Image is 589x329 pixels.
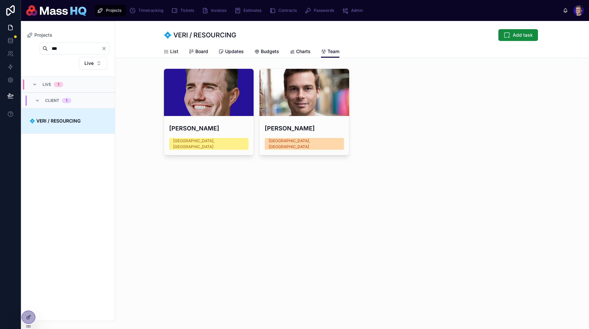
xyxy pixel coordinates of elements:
a: 💠 VERI / RESOURCING [22,108,115,133]
h4: [PERSON_NAME] [265,124,344,133]
span: Invoices [211,8,226,13]
a: Admin [340,5,367,16]
span: Add task [513,32,533,38]
a: Passwords [303,5,339,16]
a: Board [189,46,208,59]
a: Contracts [267,5,301,16]
span: Budgets [261,48,279,55]
span: List [170,48,178,55]
span: Projects [34,32,52,38]
div: Photo-blue-full-colour.png [164,69,254,116]
div: scrollable content [92,3,563,18]
a: Projects [95,5,126,16]
div: image.png [259,69,349,116]
span: LIVE [43,82,51,87]
button: Clear [101,46,109,51]
h1: 💠 VERI / RESOURCING [164,30,236,40]
span: Charts [296,48,311,55]
div: [GEOGRAPHIC_DATA], [GEOGRAPHIC_DATA] [269,138,340,150]
a: Estimates [232,5,266,16]
div: 1 [58,82,59,87]
a: Team [321,46,339,58]
span: Team [328,48,339,55]
button: Select Button [79,57,107,69]
span: Timetracking [138,8,163,13]
button: Add task [498,29,538,41]
span: Tickets [180,8,194,13]
span: Passwords [314,8,334,13]
span: Client [45,98,59,103]
a: Updates [219,46,244,59]
span: Projects [106,8,121,13]
span: Updates [225,48,244,55]
a: Budgets [254,46,279,59]
span: Live [84,60,94,67]
span: Board [195,48,208,55]
span: Estimates [243,8,261,13]
div: 1 [66,98,67,103]
span: Contracts [278,8,297,13]
a: Projects [27,32,52,38]
img: App logo [26,5,86,16]
a: Charts [290,46,311,59]
h4: [PERSON_NAME] [169,124,248,133]
a: List [164,46,178,59]
a: Tickets [169,5,199,16]
div: [GEOGRAPHIC_DATA], [GEOGRAPHIC_DATA] [173,138,244,150]
span: Admin [351,8,363,13]
strong: 💠 VERI / RESOURCING [29,118,80,124]
a: Timetracking [127,5,168,16]
a: Invoices [200,5,231,16]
